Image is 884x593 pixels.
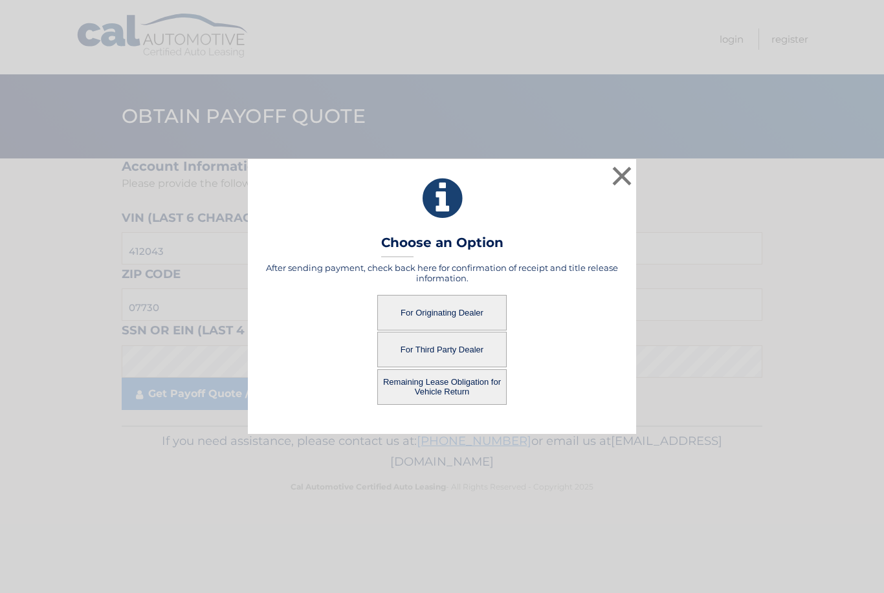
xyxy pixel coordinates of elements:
[609,163,635,189] button: ×
[381,235,503,257] h3: Choose an Option
[377,295,507,330] button: For Originating Dealer
[377,369,507,405] button: Remaining Lease Obligation for Vehicle Return
[264,263,620,283] h5: After sending payment, check back here for confirmation of receipt and title release information.
[377,332,507,367] button: For Third Party Dealer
